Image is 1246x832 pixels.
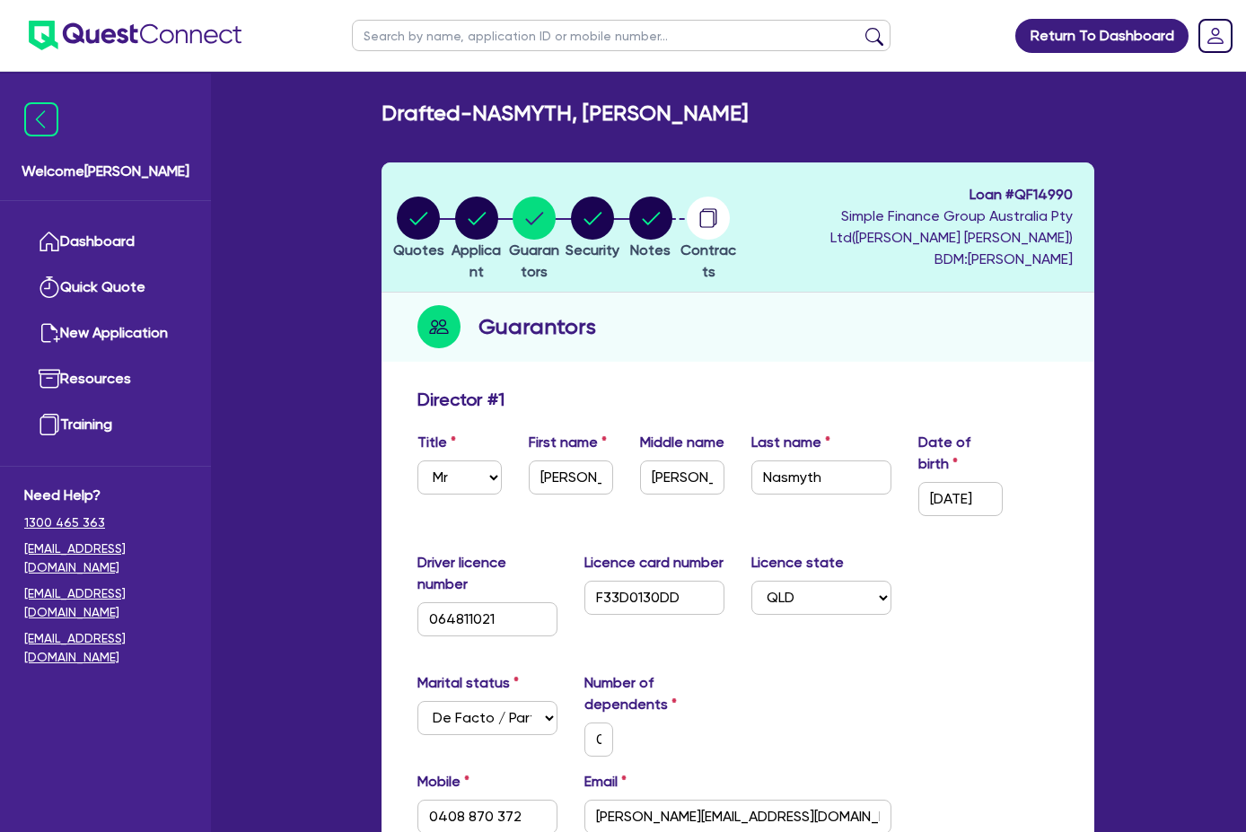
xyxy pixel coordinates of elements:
[39,322,60,344] img: new-application
[417,552,557,595] label: Driver licence number
[918,482,1003,516] input: DD / MM / YYYY
[751,432,830,453] label: Last name
[1015,19,1189,53] a: Return To Dashboard
[24,539,187,577] a: [EMAIL_ADDRESS][DOMAIN_NAME]
[628,196,673,262] button: Notes
[509,241,559,280] span: Guarantors
[417,305,461,348] img: step-icon
[751,552,844,574] label: Licence state
[22,161,189,182] span: Welcome [PERSON_NAME]
[24,515,105,530] tcxspan: Call 1300 465 363 via 3CX
[392,196,445,262] button: Quotes
[24,102,58,136] img: icon-menu-close
[24,356,187,402] a: Resources
[352,20,891,51] input: Search by name, application ID or mobile number...
[1192,13,1239,59] a: Dropdown toggle
[830,207,1073,246] span: Simple Finance Group Australia Pty Ltd ( [PERSON_NAME] [PERSON_NAME] )
[393,241,444,258] span: Quotes
[640,432,724,453] label: Middle name
[24,311,187,356] a: New Application
[680,241,736,280] span: Contracts
[448,196,506,284] button: Applicant
[630,241,671,258] span: Notes
[452,241,501,280] span: Applicant
[742,249,1073,270] span: BDM: [PERSON_NAME]
[566,241,619,258] span: Security
[680,196,738,284] button: Contracts
[417,432,456,453] label: Title
[39,276,60,298] img: quick-quote
[24,219,187,265] a: Dashboard
[417,389,505,410] h3: Director # 1
[505,196,564,284] button: Guarantors
[584,771,627,793] label: Email
[417,771,469,793] label: Mobile
[417,672,519,694] label: Marital status
[382,101,748,127] h2: Drafted - NASMYTH, [PERSON_NAME]
[29,21,241,50] img: quest-connect-logo-blue
[24,629,187,667] a: [EMAIL_ADDRESS][DOMAIN_NAME]
[918,432,1003,475] label: Date of birth
[24,485,187,506] span: Need Help?
[39,368,60,390] img: resources
[24,584,187,622] a: [EMAIL_ADDRESS][DOMAIN_NAME]
[742,184,1073,206] span: Loan # QF14990
[478,311,596,343] h2: Guarantors
[565,196,620,262] button: Security
[39,414,60,435] img: training
[24,265,187,311] a: Quick Quote
[584,552,724,574] label: Licence card number
[529,432,607,453] label: First name
[584,672,724,715] label: Number of dependents
[24,402,187,448] a: Training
